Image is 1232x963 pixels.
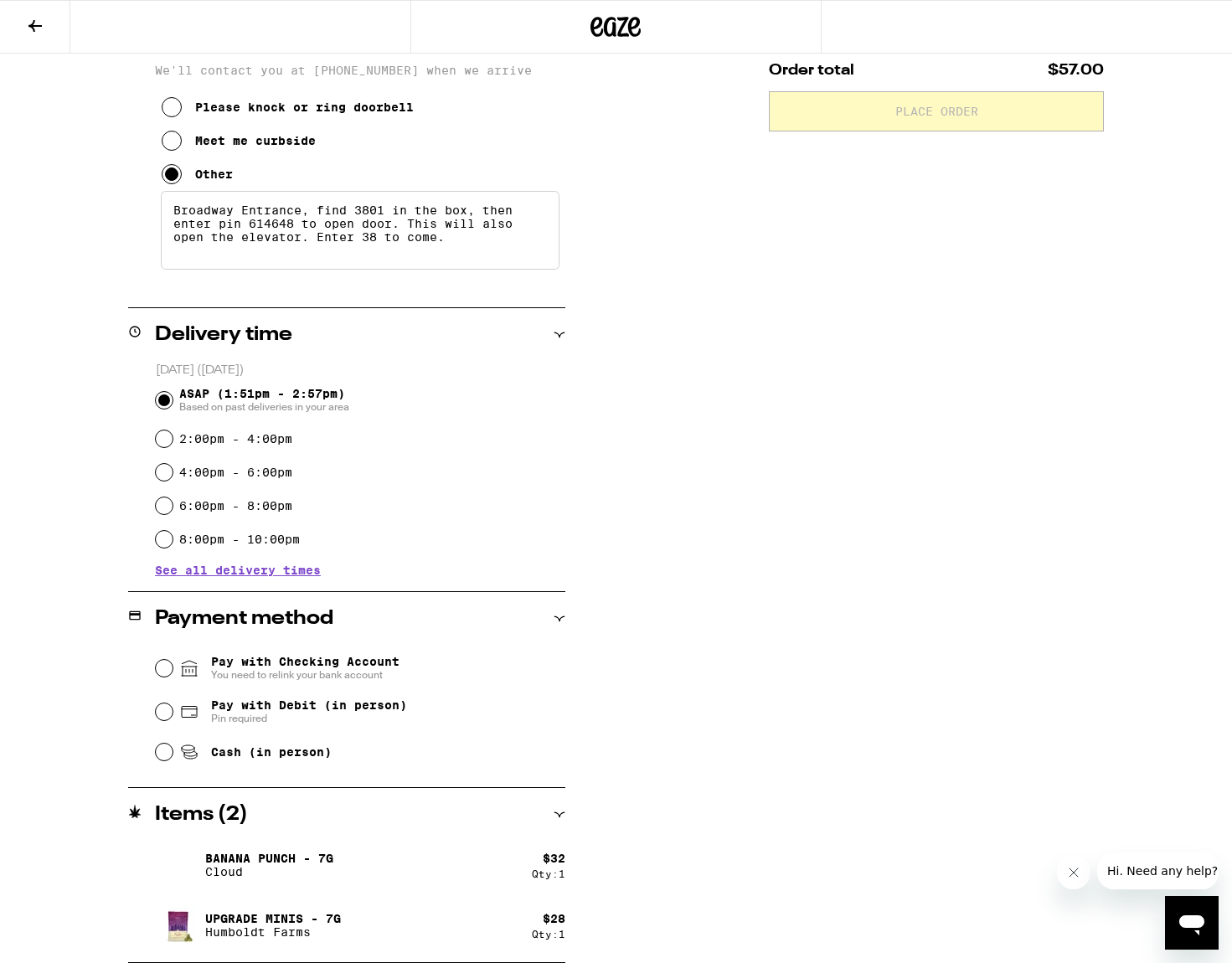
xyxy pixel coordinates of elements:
[769,63,854,78] span: Order total
[195,167,233,181] div: Other
[205,852,333,865] p: Banana Punch - 7g
[211,712,407,725] span: Pin required
[155,842,202,888] img: Banana Punch - 7g
[211,655,399,682] span: Pay with Checking Account
[211,745,332,759] span: Cash (in person)
[155,902,202,949] img: Upgrade Minis - 7g
[532,868,565,879] div: Qty: 1
[162,157,233,191] button: Other
[179,387,349,414] span: ASAP (1:51pm - 2:57pm)
[179,400,349,414] span: Based on past deliveries in your area
[543,852,565,865] div: $ 32
[155,64,565,77] p: We'll contact you at [PHONE_NUMBER] when we arrive
[211,698,407,712] span: Pay with Debit (in person)
[179,499,292,512] label: 6:00pm - 8:00pm
[179,432,292,445] label: 2:00pm - 4:00pm
[162,124,316,157] button: Meet me curbside
[532,929,565,940] div: Qty: 1
[179,533,300,546] label: 8:00pm - 10:00pm
[162,90,414,124] button: Please knock or ring doorbell
[205,925,341,939] p: Humboldt Farms
[205,912,341,925] p: Upgrade Minis - 7g
[1057,856,1090,889] iframe: Close message
[155,805,248,825] h2: Items ( 2 )
[543,912,565,925] div: $ 28
[895,106,978,117] span: Place Order
[211,668,399,682] span: You need to relink your bank account
[179,466,292,479] label: 4:00pm - 6:00pm
[195,134,316,147] div: Meet me curbside
[155,564,321,576] button: See all delivery times
[155,325,292,345] h2: Delivery time
[1097,852,1219,889] iframe: Message from company
[1048,63,1104,78] span: $57.00
[195,100,414,114] div: Please knock or ring doorbell
[156,363,565,379] p: [DATE] ([DATE])
[205,865,333,878] p: Cloud
[1165,896,1219,950] iframe: Button to launch messaging window
[155,609,333,629] h2: Payment method
[769,91,1104,131] button: Place Order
